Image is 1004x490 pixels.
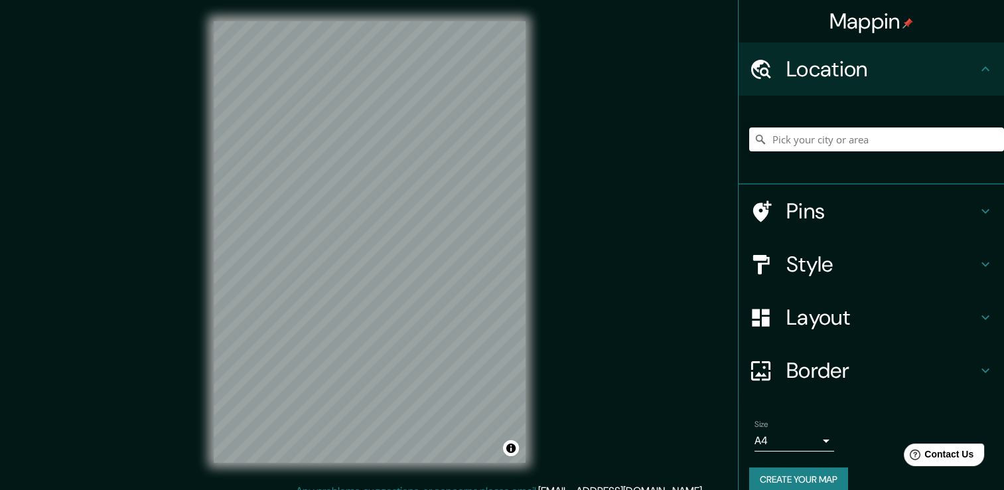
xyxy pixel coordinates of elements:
[503,440,519,456] button: Toggle attribution
[739,344,1004,397] div: Border
[829,8,914,35] h4: Mappin
[754,419,768,430] label: Size
[214,21,526,463] canvas: Map
[739,238,1004,291] div: Style
[786,251,977,278] h4: Style
[902,18,913,29] img: pin-icon.png
[886,438,989,475] iframe: Help widget launcher
[739,185,1004,238] div: Pins
[739,42,1004,96] div: Location
[786,357,977,384] h4: Border
[786,198,977,224] h4: Pins
[754,430,834,451] div: A4
[749,127,1004,151] input: Pick your city or area
[739,291,1004,344] div: Layout
[786,56,977,82] h4: Location
[786,304,977,331] h4: Layout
